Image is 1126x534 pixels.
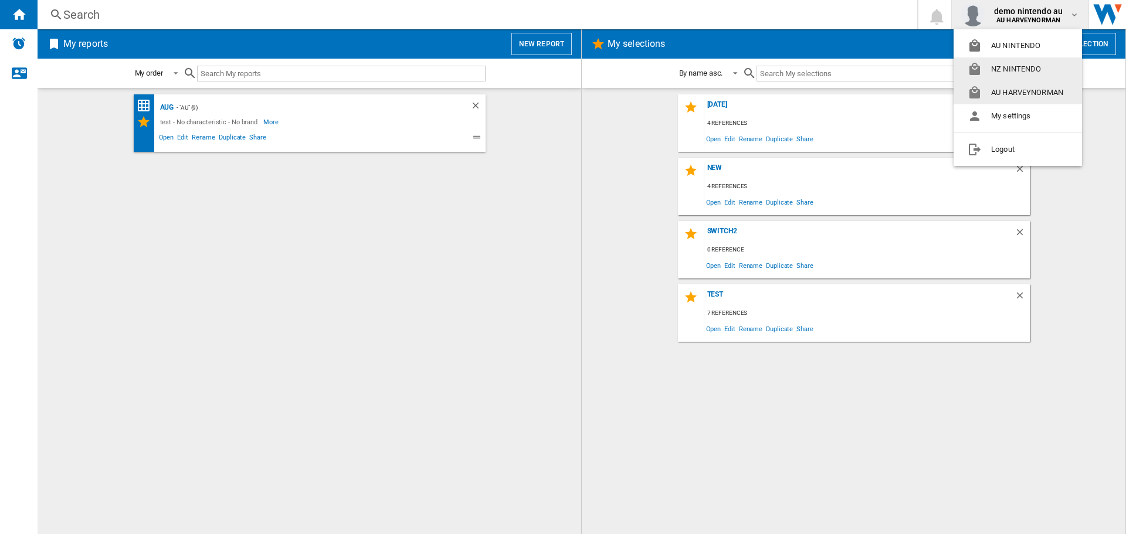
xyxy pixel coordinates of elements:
button: AU NINTENDO [954,34,1082,57]
button: Logout [954,138,1082,161]
button: My settings [954,104,1082,128]
button: NZ NINTENDO [954,57,1082,81]
button: AU HARVEYNORMAN [954,81,1082,104]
